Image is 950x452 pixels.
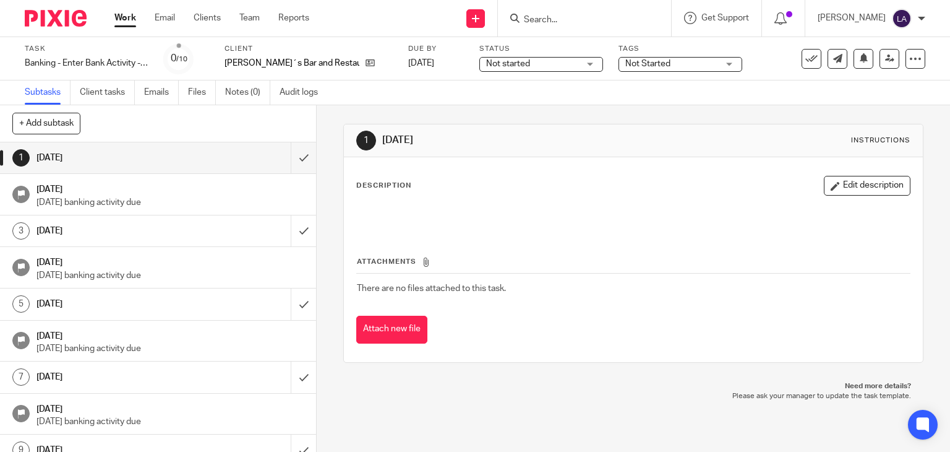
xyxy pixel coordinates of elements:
input: Search [523,15,634,26]
div: 3 [12,222,30,240]
span: Not started [486,59,530,68]
label: Status [479,44,603,54]
label: Client [225,44,393,54]
div: 0 [171,51,187,66]
p: [PERSON_NAME] [818,12,886,24]
h1: [DATE] [36,327,304,342]
h1: [DATE] [382,134,659,147]
small: /10 [176,56,187,63]
img: Pixie [25,10,87,27]
div: Banking - Enter Bank Activity - week 34 [25,57,148,69]
h1: [DATE] [36,368,198,386]
label: Tags [618,44,742,54]
a: Reports [278,12,309,24]
p: [DATE] banking activity due [36,415,304,428]
div: Instructions [851,136,910,146]
a: Subtasks [25,80,71,105]
a: Files [188,80,216,105]
span: Not Started [625,59,670,68]
h1: [DATE] [36,400,304,415]
a: Audit logs [280,80,327,105]
div: 5 [12,295,30,313]
span: Get Support [701,14,749,22]
div: 7 [12,368,30,386]
a: Clients [194,12,221,24]
span: There are no files attached to this task. [357,284,506,293]
p: [DATE] banking activity due [36,269,304,282]
button: Edit description [824,176,910,196]
button: + Add subtask [12,113,80,134]
img: svg%3E [892,9,912,28]
h1: [DATE] [36,149,198,167]
div: 1 [356,131,376,150]
label: Due by [408,44,464,54]
h1: [DATE] [36,253,304,269]
p: [PERSON_NAME]´s Bar and Restaurant [225,57,359,69]
a: Client tasks [80,80,135,105]
h1: [DATE] [36,222,198,240]
a: Work [114,12,136,24]
div: 1 [12,149,30,167]
p: Need more details? [356,381,912,391]
h1: [DATE] [36,295,198,313]
span: Attachments [357,258,416,265]
a: Emails [144,80,179,105]
p: Please ask your manager to update the task template. [356,391,912,401]
p: [DATE] banking activity due [36,196,304,209]
a: Notes (0) [225,80,270,105]
span: [DATE] [408,59,434,67]
p: [DATE] banking activity due [36,342,304,355]
a: Email [155,12,175,24]
button: Attach new file [356,316,427,344]
label: Task [25,44,148,54]
p: Description [356,181,411,191]
h1: [DATE] [36,180,304,196]
a: Team [239,12,260,24]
